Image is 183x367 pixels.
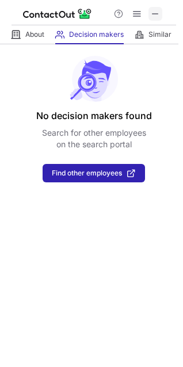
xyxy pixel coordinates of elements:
[23,7,92,21] img: ContactOut v5.3.10
[148,30,171,39] span: Similar
[36,109,152,123] header: No decision makers found
[42,127,146,150] p: Search for other employees on the search portal
[43,164,145,182] button: Find other employees
[69,30,124,39] span: Decision makers
[69,56,119,102] img: No leads found
[52,169,122,177] span: Find other employees
[25,30,44,39] span: About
